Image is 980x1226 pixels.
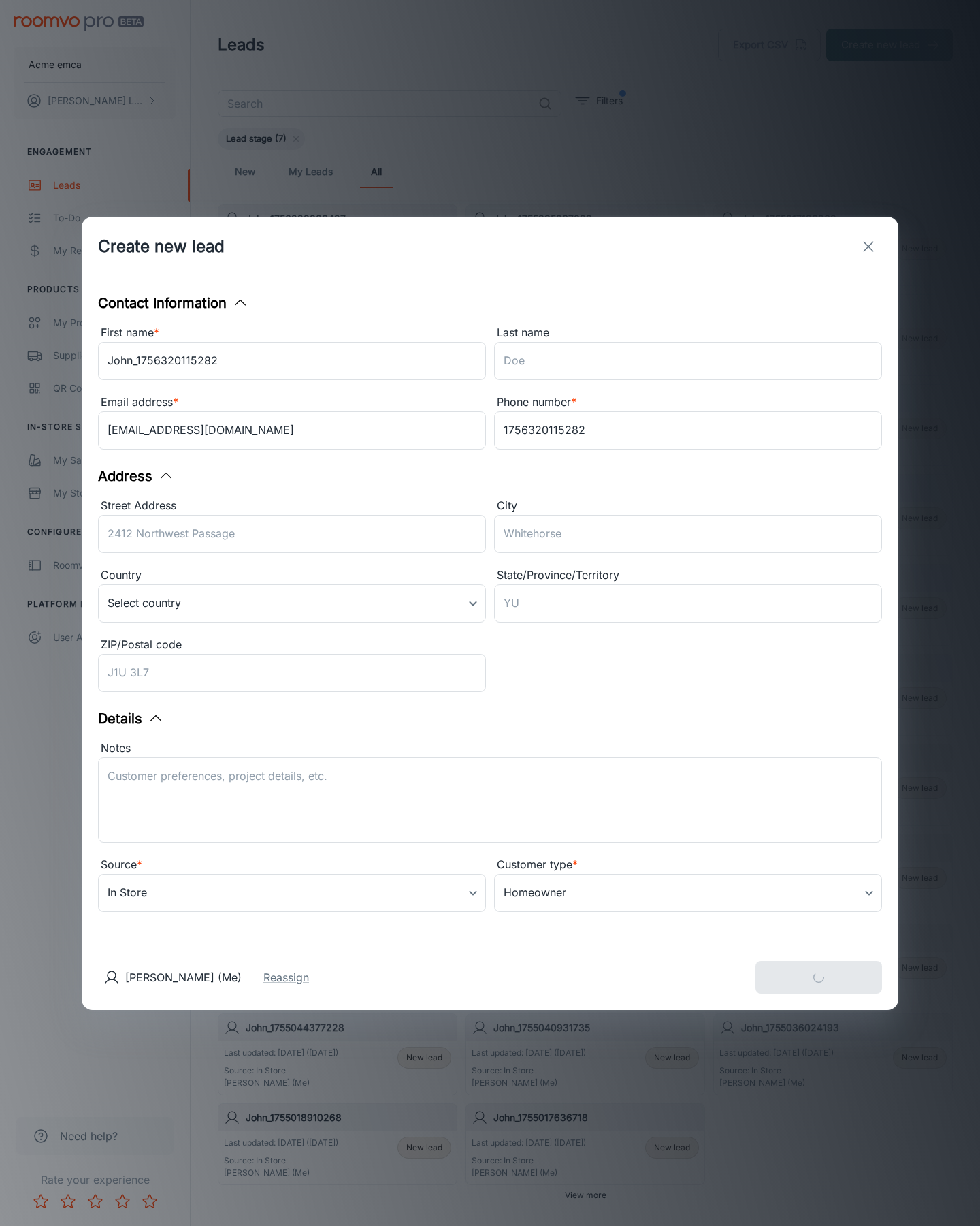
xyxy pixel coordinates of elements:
[494,342,882,380] input: Doe
[494,584,882,623] input: YU
[98,636,486,654] div: ZIP/Postal code
[98,466,174,486] button: Address
[494,515,882,553] input: Whitehorse
[98,584,486,623] div: Select country
[494,411,882,450] input: +1 439-123-4567
[494,497,882,515] div: City
[263,969,309,986] button: Reassign
[494,394,882,411] div: Phone number
[98,293,248,313] button: Contact Information
[98,342,486,380] input: John
[98,740,882,757] div: Notes
[125,969,242,986] p: [PERSON_NAME] (Me)
[98,324,486,342] div: First name
[494,567,882,584] div: State/Province/Territory
[98,874,486,912] div: In Store
[494,324,882,342] div: Last name
[98,411,486,450] input: myname@example.com
[98,234,225,259] h1: Create new lead
[98,497,486,515] div: Street Address
[98,708,164,729] button: Details
[98,394,486,411] div: Email address
[98,856,486,874] div: Source
[494,874,882,912] div: Homeowner
[98,654,486,692] input: J1U 3L7
[855,233,882,260] button: exit
[98,515,486,553] input: 2412 Northwest Passage
[98,567,486,584] div: Country
[494,856,882,874] div: Customer type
